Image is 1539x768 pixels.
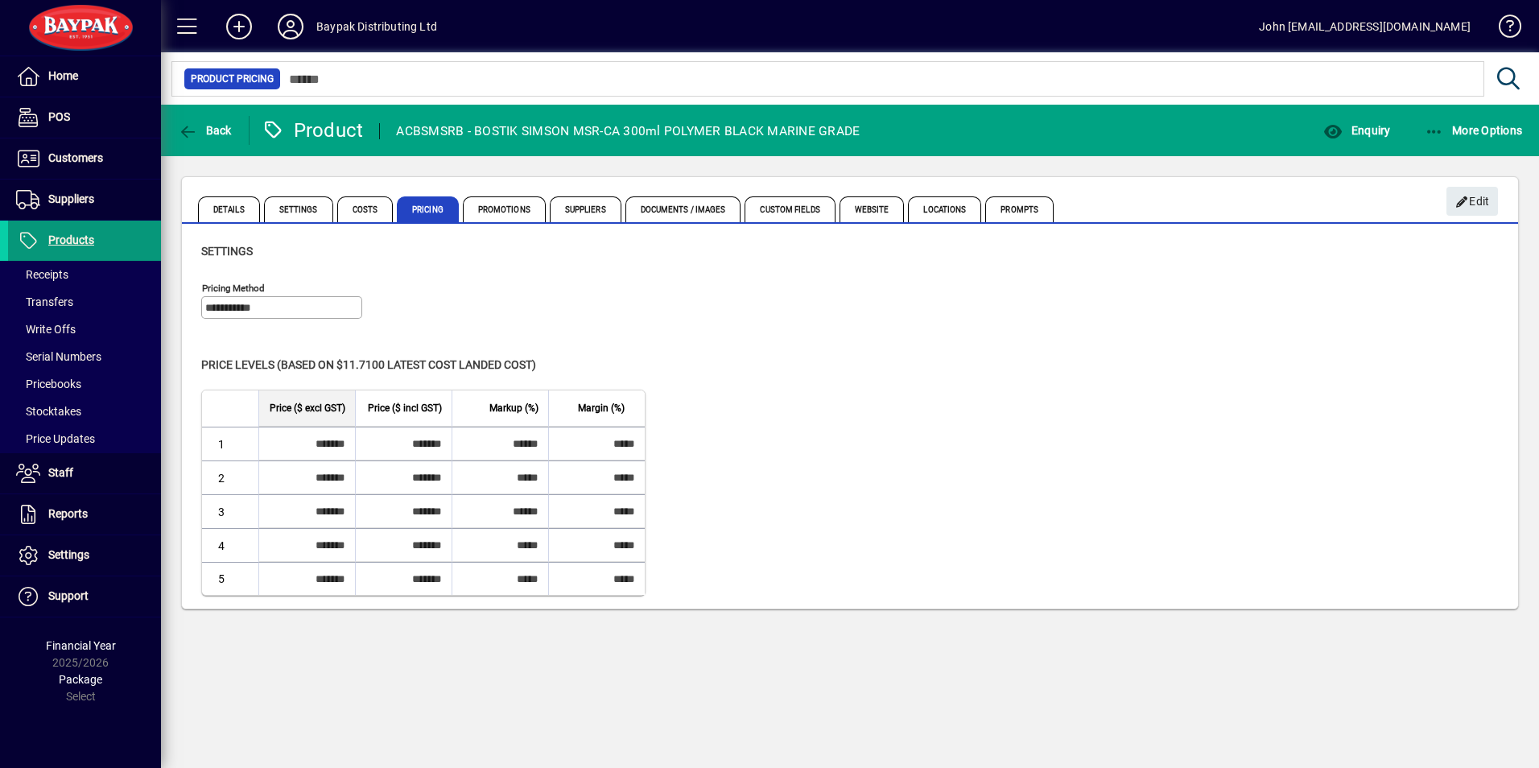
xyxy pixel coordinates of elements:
[8,343,161,370] a: Serial Numbers
[368,399,442,417] span: Price ($ incl GST)
[8,398,161,425] a: Stocktakes
[202,460,258,494] td: 2
[1487,3,1519,56] a: Knowledge Base
[337,196,394,222] span: Costs
[8,288,161,316] a: Transfers
[463,196,546,222] span: Promotions
[16,405,81,418] span: Stocktakes
[46,639,116,652] span: Financial Year
[1446,187,1498,216] button: Edit
[48,466,73,479] span: Staff
[8,97,161,138] a: POS
[201,245,253,258] span: Settings
[48,151,103,164] span: Customers
[745,196,835,222] span: Custom Fields
[550,196,621,222] span: Suppliers
[1259,14,1471,39] div: John [EMAIL_ADDRESS][DOMAIN_NAME]
[174,116,236,145] button: Back
[191,71,274,87] span: Product Pricing
[265,12,316,41] button: Profile
[8,180,161,220] a: Suppliers
[625,196,741,222] span: Documents / Images
[16,268,68,281] span: Receipts
[16,432,95,445] span: Price Updates
[8,425,161,452] a: Price Updates
[48,192,94,205] span: Suppliers
[48,110,70,123] span: POS
[262,118,364,143] div: Product
[48,589,89,602] span: Support
[48,233,94,246] span: Products
[161,116,250,145] app-page-header-button: Back
[397,196,459,222] span: Pricing
[202,427,258,460] td: 1
[48,548,89,561] span: Settings
[1319,116,1394,145] button: Enquiry
[202,528,258,562] td: 4
[8,576,161,617] a: Support
[908,196,981,222] span: Locations
[198,196,260,222] span: Details
[8,56,161,97] a: Home
[270,399,345,417] span: Price ($ excl GST)
[202,283,265,294] mat-label: Pricing method
[1323,124,1390,137] span: Enquiry
[8,535,161,576] a: Settings
[1455,188,1490,215] span: Edit
[396,118,860,144] div: ACBSMSRB - BOSTIK SIMSON MSR-CA 300ml POLYMER BLACK MARINE GRADE
[178,124,232,137] span: Back
[264,196,333,222] span: Settings
[202,562,258,595] td: 5
[8,453,161,493] a: Staff
[489,399,538,417] span: Markup (%)
[16,323,76,336] span: Write Offs
[8,494,161,535] a: Reports
[213,12,265,41] button: Add
[840,196,905,222] span: Website
[316,14,437,39] div: Baypak Distributing Ltd
[201,358,536,371] span: Price levels (based on $11.7100 Latest cost landed cost)
[578,399,625,417] span: Margin (%)
[48,507,88,520] span: Reports
[48,69,78,82] span: Home
[8,370,161,398] a: Pricebooks
[59,673,102,686] span: Package
[16,378,81,390] span: Pricebooks
[16,295,73,308] span: Transfers
[8,261,161,288] a: Receipts
[8,316,161,343] a: Write Offs
[202,494,258,528] td: 3
[1425,124,1523,137] span: More Options
[16,350,101,363] span: Serial Numbers
[8,138,161,179] a: Customers
[985,196,1054,222] span: Prompts
[1421,116,1527,145] button: More Options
